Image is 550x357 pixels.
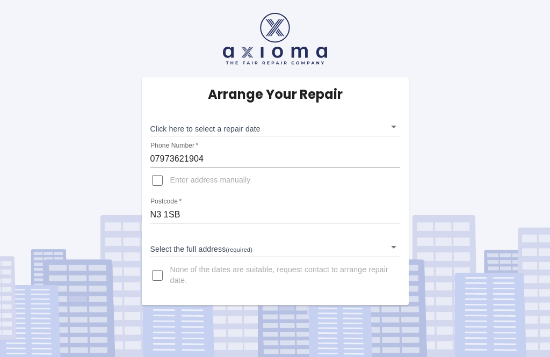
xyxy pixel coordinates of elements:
span: None of the dates are suitable, request contact to arrange repair date. [170,265,392,286]
h5: Arrange Your Repair [208,86,343,103]
img: axioma [223,13,327,64]
label: Postcode [150,197,182,206]
label: Phone Number [150,141,198,150]
span: Enter address manually [170,175,251,186]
